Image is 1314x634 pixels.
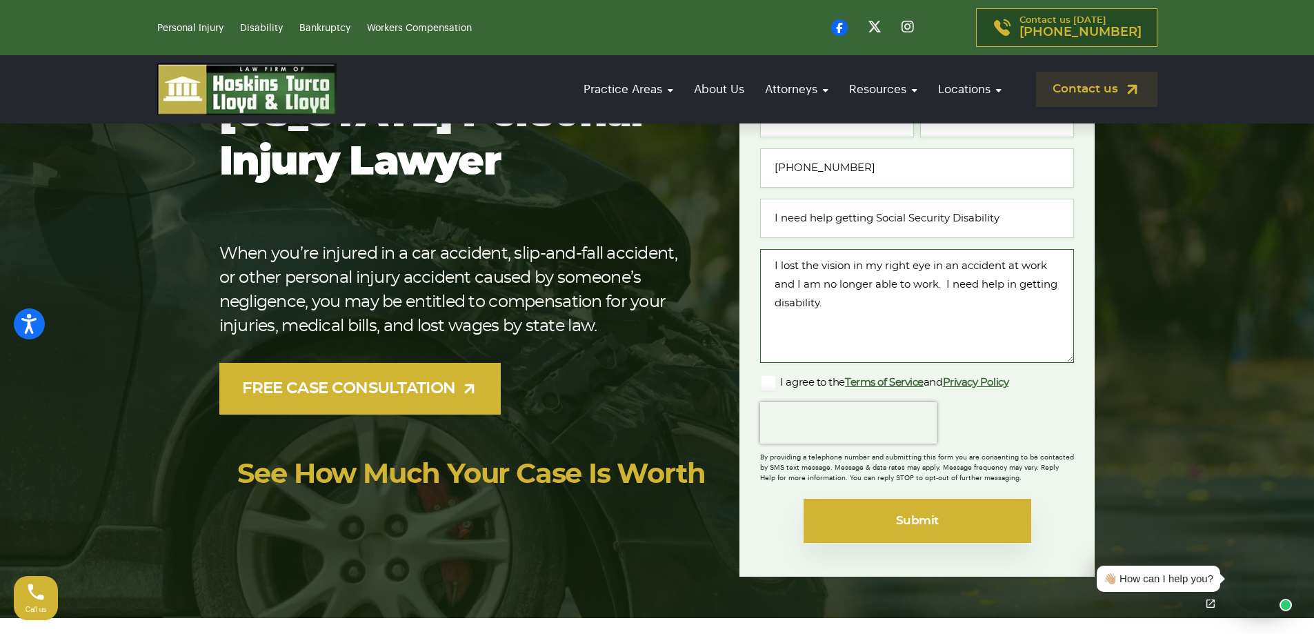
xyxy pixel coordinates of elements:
[760,375,1008,391] label: I agree to the and
[760,402,937,444] iframe: reCAPTCHA
[943,377,1009,388] a: Privacy Policy
[1196,589,1225,618] a: Open chat
[760,444,1074,484] div: By providing a telephone number and submitting this form you are consenting to be contacted by SM...
[461,380,478,397] img: arrow-up-right-light.svg
[1104,571,1213,587] div: 👋🏼 How can I help you?
[842,70,924,109] a: Resources
[1036,72,1157,107] a: Contact us
[577,70,680,109] a: Practice Areas
[804,499,1031,543] input: Submit
[299,23,350,33] a: Bankruptcy
[845,377,924,388] a: Terms of Service
[157,23,223,33] a: Personal Injury
[758,70,835,109] a: Attorneys
[976,8,1157,47] a: Contact us [DATE][PHONE_NUMBER]
[219,90,696,187] h1: [US_STATE] Personal Injury Lawyer
[157,63,337,115] img: logo
[219,363,501,415] a: FREE CASE CONSULTATION
[931,70,1008,109] a: Locations
[26,606,47,613] span: Call us
[219,242,696,339] p: When you’re injured in a car accident, slip-and-fall accident, or other personal injury accident ...
[240,23,283,33] a: Disability
[1019,16,1142,39] p: Contact us [DATE]
[760,199,1074,238] input: Type of case or question
[687,70,751,109] a: About Us
[237,461,706,488] a: See How Much Your Case Is Worth
[760,148,1074,188] input: Phone*
[1019,26,1142,39] span: [PHONE_NUMBER]
[367,23,472,33] a: Workers Compensation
